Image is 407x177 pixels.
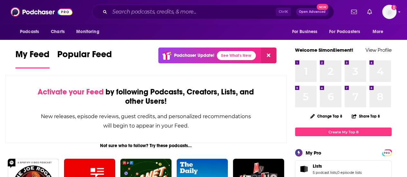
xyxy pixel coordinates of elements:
img: User Profile [382,5,396,19]
button: Share Top 8 [351,110,380,122]
div: by following Podcasts, Creators, Lists, and other Users! [38,87,254,106]
span: , [337,170,337,175]
div: Not sure who to follow? Try these podcasts... [5,143,287,148]
p: Podchaser Update! [174,53,214,58]
span: Open Advanced [299,10,326,13]
a: Popular Feed [57,49,112,68]
a: PRO [383,150,391,155]
svg: Add a profile image [391,5,396,10]
a: Create My Top 8 [295,128,392,136]
div: My Pro [306,150,321,156]
span: Monitoring [76,27,99,36]
span: More [373,27,384,36]
input: Search podcasts, credits, & more... [110,7,276,17]
button: Open AdvancedNew [296,8,328,16]
button: Show profile menu [382,5,396,19]
button: open menu [325,26,369,38]
button: open menu [287,26,325,38]
a: Show notifications dropdown [365,6,375,17]
span: Activate your Feed [38,87,104,97]
div: New releases, episode reviews, guest credits, and personalized recommendations will begin to appe... [38,112,254,130]
span: New [317,4,328,10]
span: Podcasts [20,27,39,36]
span: Logged in as SimonElement [382,5,396,19]
button: open menu [368,26,392,38]
img: Podchaser - Follow, Share and Rate Podcasts [11,6,72,18]
a: Lists [313,163,362,169]
span: For Business [292,27,317,36]
span: Charts [51,27,65,36]
a: Charts [47,26,69,38]
a: Show notifications dropdown [348,6,359,17]
a: Welcome SimonElement! [295,47,353,53]
a: View Profile [365,47,392,53]
span: Popular Feed [57,49,112,64]
a: 5 podcast lists [313,170,337,175]
button: open menu [72,26,107,38]
span: My Feed [15,49,50,64]
a: My Feed [15,49,50,68]
div: Search podcasts, credits, & more... [92,4,334,19]
a: 0 episode lists [337,170,362,175]
button: Change Top 8 [306,112,346,120]
span: Lists [313,163,322,169]
a: Lists [297,164,310,173]
span: Ctrl K [276,8,291,16]
a: See What's New [217,51,256,60]
button: open menu [15,26,47,38]
span: For Podcasters [329,27,360,36]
